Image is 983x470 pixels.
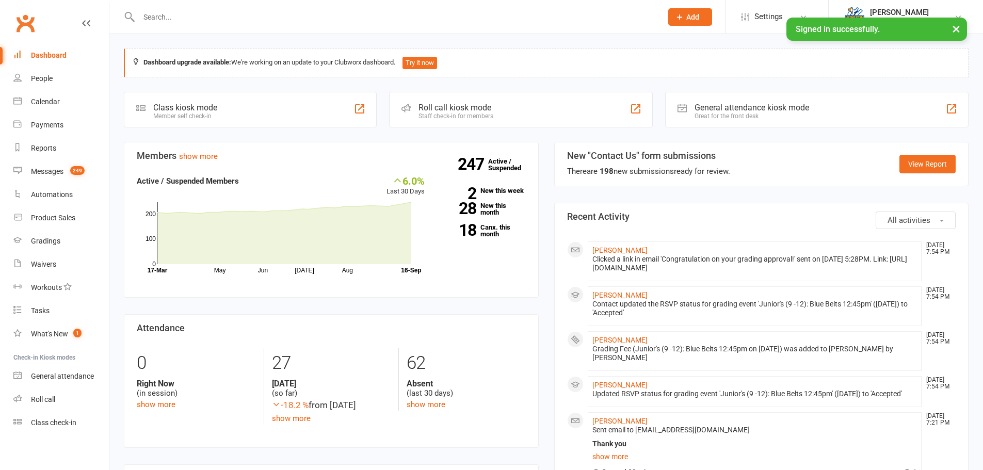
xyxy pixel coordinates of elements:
[272,414,311,423] a: show more
[31,214,75,222] div: Product Sales
[31,51,67,59] div: Dashboard
[921,242,955,255] time: [DATE] 7:54 PM
[137,379,256,398] div: (in session)
[921,377,955,390] time: [DATE] 7:54 PM
[407,379,525,398] div: (last 30 days)
[31,260,56,268] div: Waivers
[13,114,109,137] a: Payments
[921,413,955,426] time: [DATE] 7:21 PM
[870,17,934,26] div: Horizon Taekwondo
[272,379,391,398] div: (so far)
[31,395,55,403] div: Roll call
[137,348,256,379] div: 0
[136,10,655,24] input: Search...
[13,276,109,299] a: Workouts
[137,176,239,186] strong: Active / Suspended Members
[888,216,930,225] span: All activities
[440,201,476,216] strong: 28
[567,165,730,177] div: There are new submissions ready for review.
[921,332,955,345] time: [DATE] 7:54 PM
[179,152,218,161] a: show more
[13,411,109,434] a: Class kiosk mode
[600,167,614,176] strong: 198
[13,67,109,90] a: People
[31,144,56,152] div: Reports
[754,5,783,28] span: Settings
[153,103,217,112] div: Class kiosk mode
[31,74,53,83] div: People
[947,18,965,40] button: ×
[31,283,62,291] div: Workouts
[13,322,109,346] a: What's New1
[592,255,917,272] div: Clicked a link in email 'Congratulation on your grading approval!' sent on [DATE] 5:28PM. Link: [...
[12,10,38,36] a: Clubworx
[418,112,493,120] div: Staff check-in for members
[31,306,50,315] div: Tasks
[407,400,445,409] a: show more
[31,330,68,338] div: What's New
[13,253,109,276] a: Waivers
[407,379,525,388] strong: Absent
[386,175,425,186] div: 6.0%
[31,190,73,199] div: Automations
[592,390,917,398] div: Updated RSVP status for grading event 'Junior's (9 -12): Blue Belts 12:45pm' ([DATE]) to 'Accepted'
[13,183,109,206] a: Automations
[592,426,750,434] span: Sent email to [EMAIL_ADDRESS][DOMAIN_NAME]
[592,300,917,317] div: Contact updated the RSVP status for grading event 'Junior's (9 -12): Blue Belts 12:45pm' ([DATE])...
[796,24,880,34] span: Signed in successfully.
[137,400,175,409] a: show more
[13,365,109,388] a: General attendance kiosk mode
[592,449,917,464] a: show more
[567,151,730,161] h3: New "Contact Us" form submissions
[13,388,109,411] a: Roll call
[31,98,60,106] div: Calendar
[592,336,648,344] a: [PERSON_NAME]
[695,103,809,112] div: General attendance kiosk mode
[440,186,476,201] strong: 2
[386,175,425,197] div: Last 30 Days
[870,8,934,17] div: [PERSON_NAME]
[844,7,865,27] img: thumb_image1625461565.png
[70,166,85,175] span: 249
[153,112,217,120] div: Member self check-in
[272,398,391,412] div: from [DATE]
[440,202,526,216] a: 28New this month
[272,348,391,379] div: 27
[407,348,525,379] div: 62
[440,222,476,238] strong: 18
[31,372,94,380] div: General attendance
[31,237,60,245] div: Gradings
[13,160,109,183] a: Messages 249
[124,48,969,77] div: We're working on an update to your Clubworx dashboard.
[402,57,437,69] button: Try it now
[567,212,956,222] h3: Recent Activity
[876,212,956,229] button: All activities
[13,299,109,322] a: Tasks
[592,381,648,389] a: [PERSON_NAME]
[31,167,63,175] div: Messages
[921,287,955,300] time: [DATE] 7:54 PM
[668,8,712,26] button: Add
[13,230,109,253] a: Gradings
[440,187,526,194] a: 2New this week
[13,206,109,230] a: Product Sales
[272,400,309,410] span: -18.2 %
[13,137,109,160] a: Reports
[899,155,956,173] a: View Report
[592,440,917,448] div: Thank you
[592,246,648,254] a: [PERSON_NAME]
[13,90,109,114] a: Calendar
[31,121,63,129] div: Payments
[73,329,82,337] span: 1
[488,150,534,179] a: 247Active / Suspended
[458,156,488,172] strong: 247
[137,323,526,333] h3: Attendance
[592,291,648,299] a: [PERSON_NAME]
[31,418,76,427] div: Class check-in
[272,379,391,388] strong: [DATE]
[137,151,526,161] h3: Members
[440,224,526,237] a: 18Canx. this month
[137,379,256,388] strong: Right Now
[592,417,648,425] a: [PERSON_NAME]
[13,44,109,67] a: Dashboard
